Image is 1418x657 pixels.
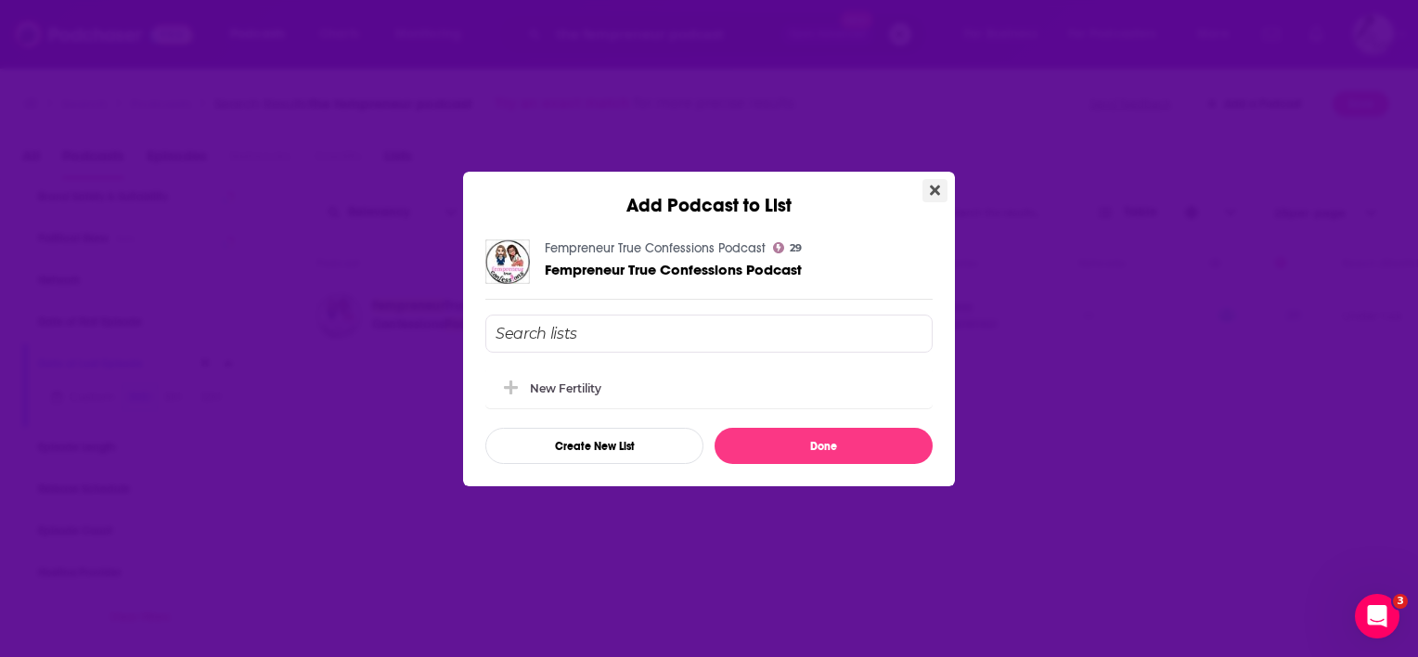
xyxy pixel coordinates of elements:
button: Create New List [485,428,703,464]
button: Close [922,179,947,202]
input: Search lists [485,315,933,353]
span: 3 [1393,594,1408,609]
span: Fempreneur True Confessions Podcast [545,261,802,278]
div: New Fertility [530,381,601,395]
img: Fempreneur True Confessions Podcast [485,239,530,284]
a: Fempreneur True Confessions Podcast [545,262,802,277]
div: Add Podcast To List [485,315,933,464]
div: New Fertility [485,367,933,408]
a: 29 [773,242,802,253]
div: Add Podcast to List [463,172,955,217]
iframe: Intercom live chat [1355,594,1399,638]
button: Done [715,428,933,464]
a: Fempreneur True Confessions Podcast [545,240,766,256]
span: 29 [790,244,802,252]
